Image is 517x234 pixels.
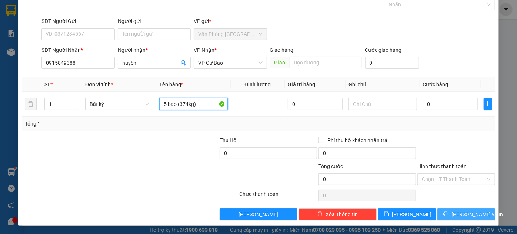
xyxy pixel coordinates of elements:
[220,208,297,220] button: [PERSON_NAME]
[484,101,492,107] span: plus
[299,208,377,220] button: deleteXóa Thông tin
[118,46,191,54] div: Người nhận
[384,211,389,217] span: save
[25,98,37,110] button: delete
[194,17,267,25] div: VP gửi
[317,211,323,217] span: delete
[198,57,262,68] span: VP Cư Bao
[290,57,362,68] input: Dọc đường
[85,81,113,87] span: Đơn vị tính
[451,210,503,218] span: [PERSON_NAME] và In
[346,77,420,92] th: Ghi chú
[437,208,495,220] button: printer[PERSON_NAME] và In
[318,163,343,169] span: Tổng cước
[239,190,318,203] div: Chưa thanh toán
[4,55,86,65] li: In ngày: 13:38 15/10
[365,57,419,69] input: Cước giao hàng
[244,81,271,87] span: Định lượng
[239,210,278,218] span: [PERSON_NAME]
[25,120,200,128] div: Tổng: 1
[4,44,86,55] li: Thảo Lan
[443,211,448,217] span: printer
[365,47,402,53] label: Cước giao hàng
[288,81,315,87] span: Giá trị hàng
[180,60,186,66] span: user-add
[288,98,343,110] input: 0
[324,136,390,144] span: Phí thu hộ khách nhận trả
[41,46,114,54] div: SĐT Người Nhận
[348,98,417,110] input: Ghi Chú
[326,210,358,218] span: Xóa Thông tin
[118,17,191,25] div: Người gửi
[270,57,290,68] span: Giao
[378,208,436,220] button: save[PERSON_NAME]
[41,17,114,25] div: SĐT Người Gửi
[90,98,149,110] span: Bất kỳ
[44,81,50,87] span: SL
[423,81,448,87] span: Cước hàng
[270,47,294,53] span: Giao hàng
[392,210,432,218] span: [PERSON_NAME]
[198,29,262,40] span: Văn Phòng Sài Gòn
[159,81,183,87] span: Tên hàng
[484,98,493,110] button: plus
[417,163,467,169] label: Hình thức thanh toán
[220,137,237,143] span: Thu Hộ
[159,98,228,110] input: VD: Bàn, Ghế
[194,47,214,53] span: VP Nhận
